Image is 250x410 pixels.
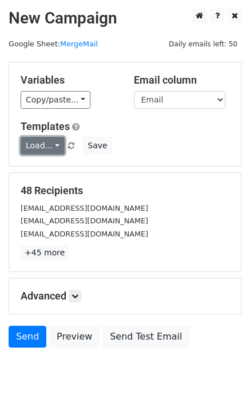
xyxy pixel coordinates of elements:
[21,290,229,302] h5: Advanced
[60,40,98,48] a: MergeMail
[21,216,148,225] small: [EMAIL_ADDRESS][DOMAIN_NAME]
[9,9,241,28] h2: New Campaign
[21,246,69,260] a: +45 more
[49,326,100,348] a: Preview
[21,184,229,197] h5: 48 Recipients
[165,40,241,48] a: Daily emails left: 50
[21,74,117,86] h5: Variables
[102,326,189,348] a: Send Test Email
[9,326,46,348] a: Send
[21,204,148,212] small: [EMAIL_ADDRESS][DOMAIN_NAME]
[82,137,112,155] button: Save
[21,230,148,238] small: [EMAIL_ADDRESS][DOMAIN_NAME]
[134,74,230,86] h5: Email column
[21,91,90,109] a: Copy/paste...
[21,137,65,155] a: Load...
[165,38,241,50] span: Daily emails left: 50
[21,120,70,132] a: Templates
[9,40,98,48] small: Google Sheet:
